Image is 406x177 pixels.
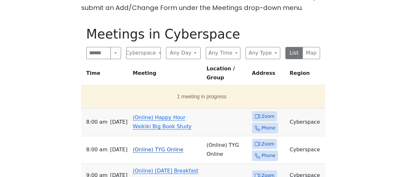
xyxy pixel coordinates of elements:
[246,47,280,59] button: Any Type
[133,146,183,153] a: (Online) TYG Online
[262,112,274,120] span: Zoom
[287,136,325,164] td: Cyberspace
[110,118,127,127] span: [DATE]
[302,47,320,59] button: Map
[285,47,303,59] button: List
[287,64,325,85] th: Region
[133,114,191,129] a: (Online) Happy Hour Waikiki Big Book Study
[249,64,287,85] th: Address
[262,152,275,160] span: Phone
[166,47,201,59] button: Any Day
[86,118,108,127] span: 8:00 AM
[204,64,249,85] th: Location / Group
[262,140,274,148] span: Zoom
[86,47,111,59] input: Search
[110,145,127,154] span: [DATE]
[262,124,275,132] span: Phone
[204,136,249,164] td: (Online) TYG Online
[81,64,130,85] th: Time
[84,88,320,106] button: 1 meeting in progress
[130,64,204,85] th: Meeting
[86,26,320,42] h1: Meetings in Cyberspace
[86,145,108,154] span: 8:00 AM
[287,109,325,136] td: Cyberspace
[110,47,121,59] button: Search
[206,47,240,59] button: Any Time
[126,47,161,59] button: Cyberspace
